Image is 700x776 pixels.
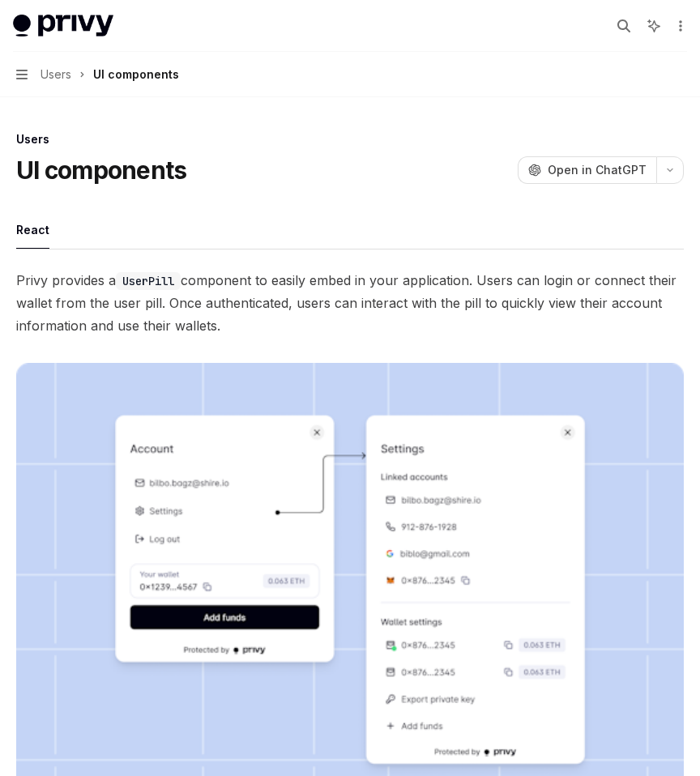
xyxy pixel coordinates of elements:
div: Users [16,131,684,147]
button: React [16,211,49,249]
img: light logo [13,15,113,37]
span: Open in ChatGPT [548,162,647,178]
button: Open in ChatGPT [518,156,656,184]
h1: UI components [16,156,186,185]
span: Users [41,65,71,84]
code: UserPill [116,272,181,290]
div: UI components [93,65,179,84]
span: Privy provides a component to easily embed in your application. Users can login or connect their ... [16,269,684,337]
button: More actions [671,15,687,37]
